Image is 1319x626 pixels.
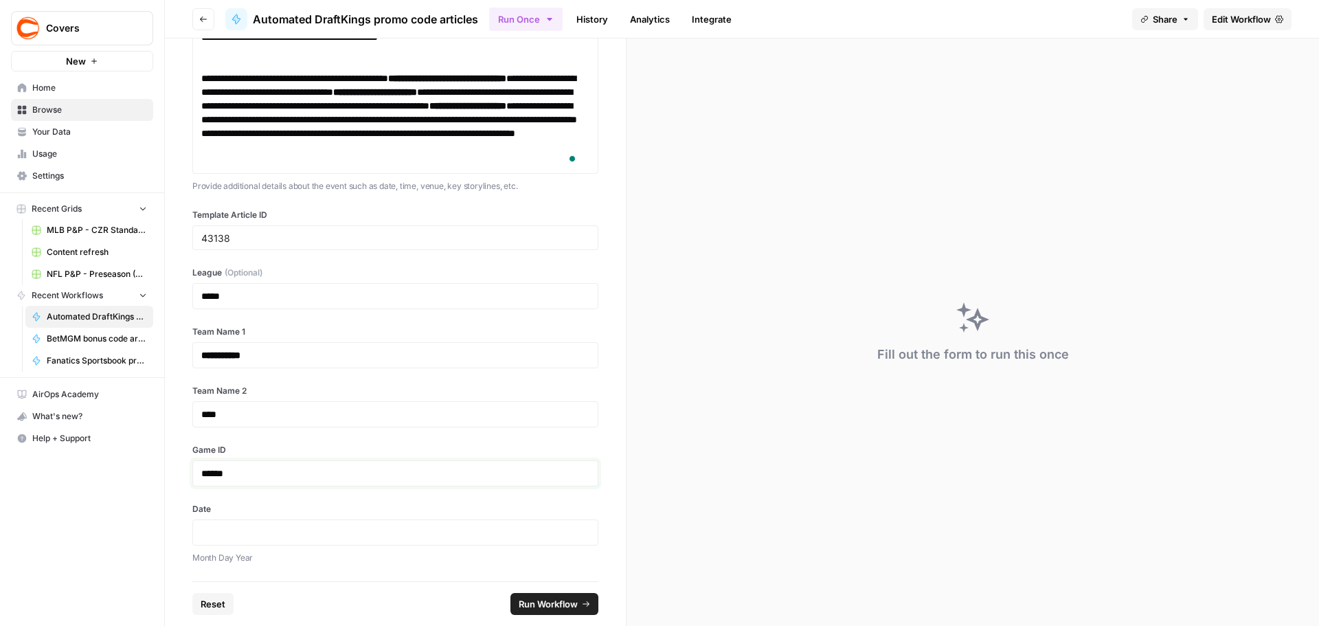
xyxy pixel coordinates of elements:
div: Fill out the form to run this once [877,345,1069,364]
span: Edit Workflow [1212,12,1271,26]
button: Run Once [489,8,563,31]
label: League [192,267,598,279]
div: What's new? [12,406,153,427]
span: Covers [46,21,129,35]
button: Workspace: Covers [11,11,153,45]
button: Recent Grids [11,199,153,219]
span: Share [1153,12,1177,26]
button: What's new? [11,405,153,427]
button: Recent Workflows [11,285,153,306]
span: BetMGM bonus code articles [47,333,147,345]
a: Automated DraftKings promo code articles [25,306,153,328]
p: Month Day Year [192,551,598,565]
span: Browse [32,104,147,116]
a: Integrate [684,8,740,30]
a: MLB P&P - CZR Standard (Production) Grid (5) [25,219,153,241]
a: Content refresh [25,241,153,263]
button: Run Workflow [510,593,598,615]
span: New [66,54,86,68]
button: New [11,51,153,71]
span: Run Workflow [519,597,578,611]
a: Fanatics Sportsbook promo articles [25,350,153,372]
span: Automated DraftKings promo code articles [253,11,478,27]
label: Team Name 2 [192,385,598,397]
a: BetMGM bonus code articles [25,328,153,350]
span: Recent Workflows [32,289,103,302]
span: Recent Grids [32,203,82,215]
p: Provide additional details about the event such as date, time, venue, key storylines, etc. [192,179,598,193]
a: NFL P&P - Preseason (Production) Grid (1) [25,263,153,285]
button: Reset [192,593,234,615]
span: Automated DraftKings promo code articles [47,311,147,323]
span: Reset [201,597,225,611]
span: Content refresh [47,246,147,258]
a: Home [11,77,153,99]
span: Your Data [32,126,147,138]
a: Your Data [11,121,153,143]
label: Date [192,503,598,515]
span: (Optional) [225,267,262,279]
a: Settings [11,165,153,187]
button: Help + Support [11,427,153,449]
input: 43138 [201,232,589,244]
a: Analytics [622,8,678,30]
span: Usage [32,148,147,160]
a: History [568,8,616,30]
label: Game ID [192,444,598,456]
span: Settings [32,170,147,182]
a: Automated DraftKings promo code articles [225,8,478,30]
span: MLB P&P - CZR Standard (Production) Grid (5) [47,224,147,236]
span: Help + Support [32,432,147,445]
label: Template Article ID [192,209,598,221]
span: Fanatics Sportsbook promo articles [47,355,147,367]
img: Covers Logo [16,16,41,41]
span: AirOps Academy [32,388,147,401]
a: Edit Workflow [1204,8,1292,30]
a: AirOps Academy [11,383,153,405]
a: Usage [11,143,153,165]
span: NFL P&P - Preseason (Production) Grid (1) [47,268,147,280]
span: Home [32,82,147,94]
button: Share [1132,8,1198,30]
label: Team Name 1 [192,326,598,338]
a: Browse [11,99,153,121]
